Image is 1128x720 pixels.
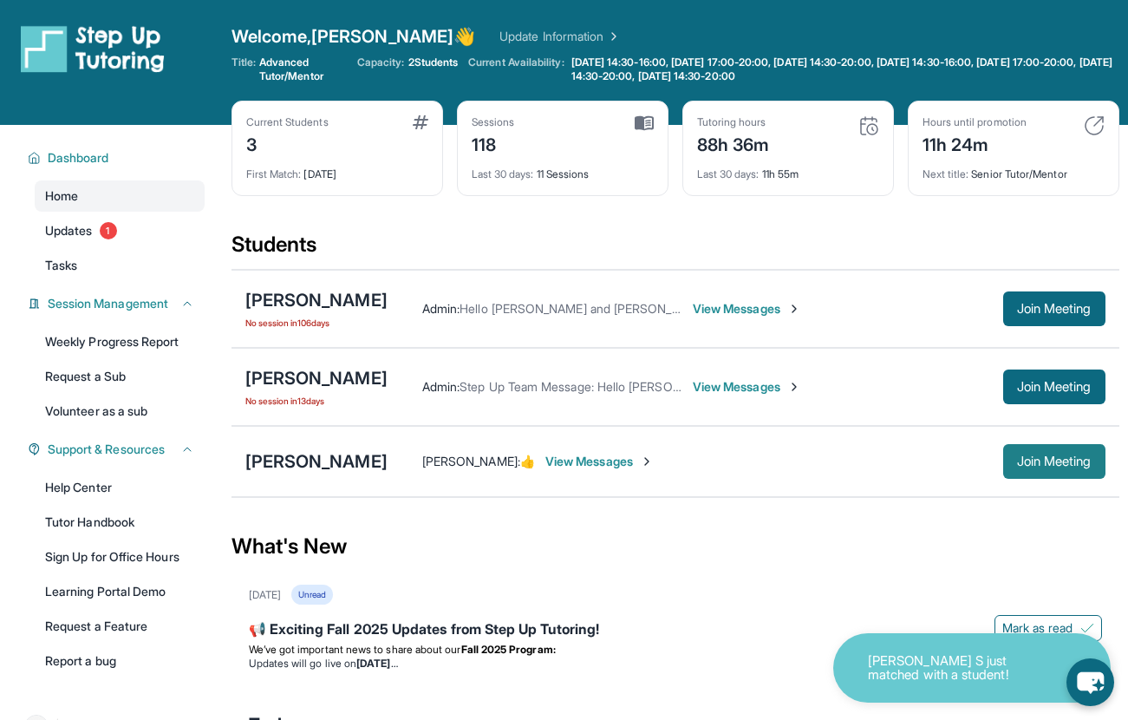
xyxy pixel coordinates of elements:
[520,454,535,468] span: 👍
[422,301,460,316] span: Admin :
[472,115,515,129] div: Sessions
[472,157,654,181] div: 11 Sessions
[249,643,461,656] span: We’ve got important news to share about our
[923,167,969,180] span: Next title :
[245,316,388,330] span: No session in 106 days
[100,222,117,239] span: 1
[249,588,281,602] div: [DATE]
[1002,619,1073,637] span: Mark as read
[693,378,801,396] span: View Messages
[35,180,205,212] a: Home
[923,129,1027,157] div: 11h 24m
[48,149,109,167] span: Dashboard
[245,366,388,390] div: [PERSON_NAME]
[41,295,194,312] button: Session Management
[545,453,654,470] span: View Messages
[249,619,1102,643] div: 📢 Exciting Fall 2025 Updates from Step Up Tutoring!
[1003,370,1105,404] button: Join Meeting
[35,611,205,642] a: Request a Feature
[1084,115,1105,136] img: card
[48,295,168,312] span: Session Management
[697,157,879,181] div: 11h 55m
[246,129,329,157] div: 3
[246,157,428,181] div: [DATE]
[45,222,93,239] span: Updates
[1017,456,1092,467] span: Join Meeting
[1017,382,1092,392] span: Join Meeting
[408,56,459,69] span: 2 Students
[787,380,801,394] img: Chevron-Right
[45,187,78,205] span: Home
[231,231,1119,269] div: Students
[356,657,397,670] strong: [DATE]
[472,167,534,180] span: Last 30 days :
[245,449,388,474] div: [PERSON_NAME]
[21,24,165,73] img: logo
[923,115,1027,129] div: Hours until promotion
[413,115,428,129] img: card
[35,645,205,677] a: Report a bug
[231,24,476,49] span: Welcome, [PERSON_NAME] 👋
[868,654,1041,683] p: [PERSON_NAME] S just matched with a student!
[35,215,205,246] a: Updates1
[41,441,194,458] button: Support & Resources
[603,28,621,45] img: Chevron Right
[697,167,760,180] span: Last 30 days :
[35,541,205,573] a: Sign Up for Office Hours
[249,657,1102,671] li: Updates will go live on
[35,326,205,357] a: Weekly Progress Report
[291,585,333,605] div: Unread
[693,300,801,317] span: View Messages
[571,56,1116,83] span: [DATE] 14:30-16:00, [DATE] 17:00-20:00, [DATE] 14:30-20:00, [DATE] 14:30-16:00, [DATE] 17:00-20:0...
[245,288,388,312] div: [PERSON_NAME]
[697,115,770,129] div: Tutoring hours
[246,115,329,129] div: Current Students
[35,472,205,503] a: Help Center
[357,56,405,69] span: Capacity:
[231,508,1119,585] div: What's New
[994,615,1102,641] button: Mark as read
[45,257,77,274] span: Tasks
[422,454,520,468] span: [PERSON_NAME] :
[858,115,879,136] img: card
[640,455,654,468] img: Chevron-Right
[568,56,1119,83] a: [DATE] 14:30-16:00, [DATE] 17:00-20:00, [DATE] 14:30-20:00, [DATE] 14:30-16:00, [DATE] 17:00-20:0...
[245,394,388,408] span: No session in 13 days
[422,379,460,394] span: Admin :
[35,507,205,538] a: Tutor Handbook
[35,396,205,427] a: Volunteer as a sub
[697,129,770,157] div: 88h 36m
[1003,291,1105,326] button: Join Meeting
[1003,444,1105,479] button: Join Meeting
[1017,304,1092,314] span: Join Meeting
[41,149,194,167] button: Dashboard
[48,441,165,458] span: Support & Resources
[35,250,205,281] a: Tasks
[635,115,654,131] img: card
[461,643,556,656] strong: Fall 2025 Program:
[259,56,347,83] span: Advanced Tutor/Mentor
[1080,621,1094,635] img: Mark as read
[246,167,302,180] span: First Match :
[35,361,205,392] a: Request a Sub
[35,576,205,607] a: Learning Portal Demo
[472,129,515,157] div: 118
[923,157,1105,181] div: Senior Tutor/Mentor
[468,56,564,83] span: Current Availability:
[1066,658,1114,706] button: chat-button
[499,28,621,45] a: Update Information
[787,302,801,316] img: Chevron-Right
[231,56,256,83] span: Title:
